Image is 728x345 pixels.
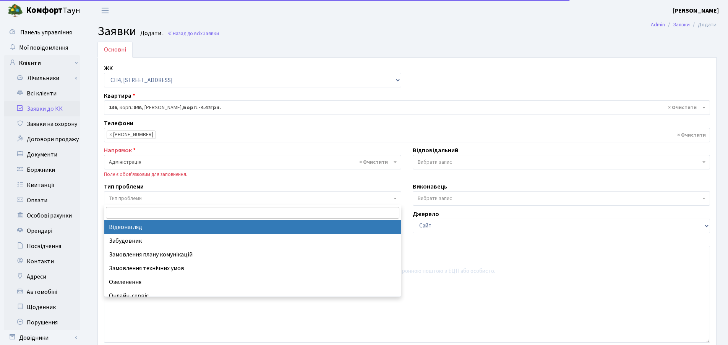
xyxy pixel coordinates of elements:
li: Замовлення плану комунікацій [104,248,401,261]
a: Автомобілі [4,284,80,300]
label: Квартира [104,91,135,100]
span: <b>136</b>, корп.: <b>04А</b>, Соломон Ірина Ігорівна, <b>Борг: -4.47грн.</b> [109,104,700,111]
a: Лічильники [9,71,80,86]
li: Замовлення технічних умов [104,261,401,275]
a: [PERSON_NAME] [673,6,719,15]
a: Панель управління [4,25,80,40]
b: Борг: -4.47грн. [183,104,221,111]
a: Договори продажу [4,132,80,147]
span: <b>136</b>, корп.: <b>04А</b>, Соломон Ірина Ігорівна, <b>Борг: -4.47грн.</b> [104,100,710,115]
label: ЖК [104,64,113,73]
span: Вибрати запис [418,195,452,202]
span: Тип проблеми [109,195,142,202]
span: Видалити всі елементи [677,131,706,139]
label: Телефони [104,119,133,128]
a: Порушення [4,315,80,330]
a: Всі клієнти [4,86,80,101]
span: Заявки [97,23,136,40]
a: Особові рахунки [4,208,80,223]
a: Посвідчення [4,239,80,254]
span: Видалити всі елементи [359,158,388,166]
a: Оплати [4,193,80,208]
li: Додати [690,21,717,29]
span: Заявки [203,30,219,37]
label: Напрямок [104,146,136,155]
a: Admin [651,21,665,29]
a: Контакти [4,254,80,269]
li: Онлайн-сервіс [104,289,401,303]
li: Відеонагляд [104,220,401,234]
div: Поле є обов'язковим для заповнення. [104,171,401,178]
a: Заявки на охорону [4,116,80,132]
span: Таун [26,4,80,17]
span: Адміністрація [109,158,392,166]
span: Мої повідомлення [19,44,68,52]
label: Відповідальний [413,146,458,155]
span: Адміністрація [104,155,401,169]
span: Видалити всі елементи [668,104,697,111]
a: Заявки до КК [4,101,80,116]
a: Боржники [4,162,80,177]
a: Квитанції [4,177,80,193]
b: 04А [133,104,142,111]
nav: breadcrumb [639,17,728,33]
li: Озеленення [104,275,401,289]
a: Адреси [4,269,80,284]
a: Назад до всіхЗаявки [167,30,219,37]
a: Клієнти [4,55,80,71]
small: Додати . [139,30,164,37]
a: Мої повідомлення [4,40,80,55]
span: × [109,131,112,139]
b: 136 [109,104,117,111]
label: Тип проблеми [104,182,144,191]
b: Комфорт [26,4,63,16]
a: Заявки [673,21,690,29]
button: Переключити навігацію [96,4,115,17]
span: Панель управління [20,28,72,37]
label: Джерело [413,210,439,219]
label: Виконавець [413,182,447,191]
img: logo.png [8,3,23,18]
li: Забудовник [104,234,401,248]
a: Документи [4,147,80,162]
a: Орендарі [4,223,80,239]
a: Щоденник [4,300,80,315]
li: +380956329020 [107,131,156,139]
a: Основні [97,42,133,58]
span: Вибрати запис [418,158,452,166]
